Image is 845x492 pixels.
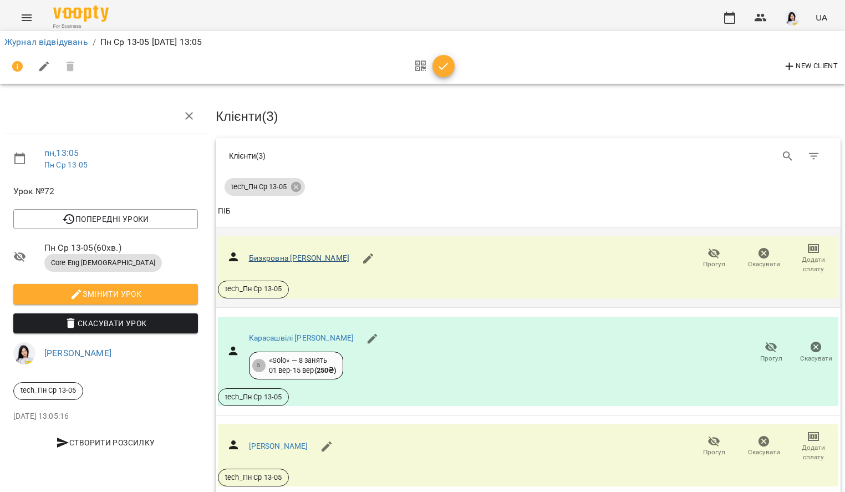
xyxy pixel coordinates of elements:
a: Карасашвілі [PERSON_NAME] [249,333,354,342]
div: ПІБ [218,205,231,218]
button: Скасувати [793,337,838,368]
p: [DATE] 13:05:16 [13,411,198,422]
span: tech_Пн Ср 13-05 [218,284,288,294]
button: Попередні уроки [13,209,198,229]
div: Table Toolbar [216,138,841,174]
p: Пн Ср 13-05 [DATE] 13:05 [100,35,202,49]
img: 2db0e6d87653b6f793ba04c219ce5204.jpg [13,342,35,364]
button: Прогул [689,243,739,274]
a: пн , 13:05 [44,148,79,158]
span: Скасувати [800,354,832,363]
button: Menu [13,4,40,31]
button: Додати сплату [788,243,838,274]
a: Бизкровна [PERSON_NAME] [249,253,349,262]
nav: breadcrumb [4,35,841,49]
span: Скасувати Урок [22,317,189,330]
img: 2db0e6d87653b6f793ba04c219ce5204.jpg [785,10,800,26]
span: tech_Пн Ср 13-05 [225,182,293,192]
a: Пн Ср 13-05 [44,160,88,169]
span: Створити розсилку [18,436,194,449]
h3: Клієнти ( 3 ) [216,109,841,124]
span: Скасувати [748,448,780,457]
span: Прогул [703,448,725,457]
button: Скасувати [739,431,789,462]
span: Додати сплату [795,255,832,274]
div: tech_Пн Ср 13-05 [13,382,83,400]
span: Урок №72 [13,185,198,198]
span: Попередні уроки [22,212,189,226]
button: New Client [780,58,841,75]
button: UA [811,7,832,28]
span: Прогул [703,260,725,269]
span: tech_Пн Ср 13-05 [218,392,288,402]
button: Додати сплату [788,431,838,462]
button: Прогул [689,431,739,462]
span: For Business [53,23,109,30]
span: tech_Пн Ср 13-05 [14,386,83,395]
span: Прогул [760,354,782,363]
button: Змінити урок [13,284,198,304]
img: Voopty Logo [53,6,109,22]
a: Журнал відвідувань [4,37,88,47]
span: New Client [783,60,838,73]
span: Змінити урок [22,287,189,301]
span: Пн Ср 13-05 ( 60 хв. ) [44,241,198,255]
span: Додати сплату [795,443,832,462]
button: Прогул [749,337,793,368]
a: [PERSON_NAME] [249,442,308,450]
div: tech_Пн Ср 13-05 [225,178,305,196]
span: tech_Пн Ср 13-05 [218,473,288,483]
button: Створити розсилку [13,433,198,453]
button: Скасувати [739,243,789,274]
span: Скасувати [748,260,780,269]
div: Клієнти ( 3 ) [229,150,520,161]
button: Search [775,143,801,170]
span: ПІБ [218,205,838,218]
span: Core Eng [DEMOGRAPHIC_DATA] [44,258,162,268]
li: / [93,35,96,49]
button: Скасувати Урок [13,313,198,333]
div: Sort [218,205,231,218]
div: 5 [252,359,266,372]
span: UA [816,12,827,23]
button: Фільтр [801,143,827,170]
a: [PERSON_NAME] [44,348,111,358]
b: ( 250 ₴ ) [314,366,337,374]
div: «Solo» — 8 занять 01 вер - 15 вер [269,356,337,376]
